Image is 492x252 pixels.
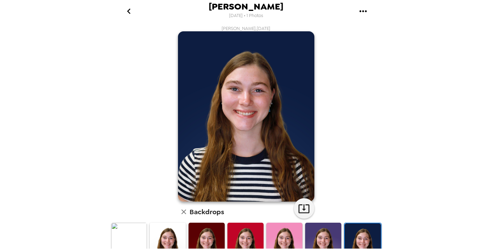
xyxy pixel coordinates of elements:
[209,2,283,11] span: [PERSON_NAME]
[222,26,270,31] span: [PERSON_NAME] , [DATE]
[190,206,224,217] h6: Backdrops
[229,11,263,20] span: [DATE] • 1 Photos
[178,31,314,202] img: user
